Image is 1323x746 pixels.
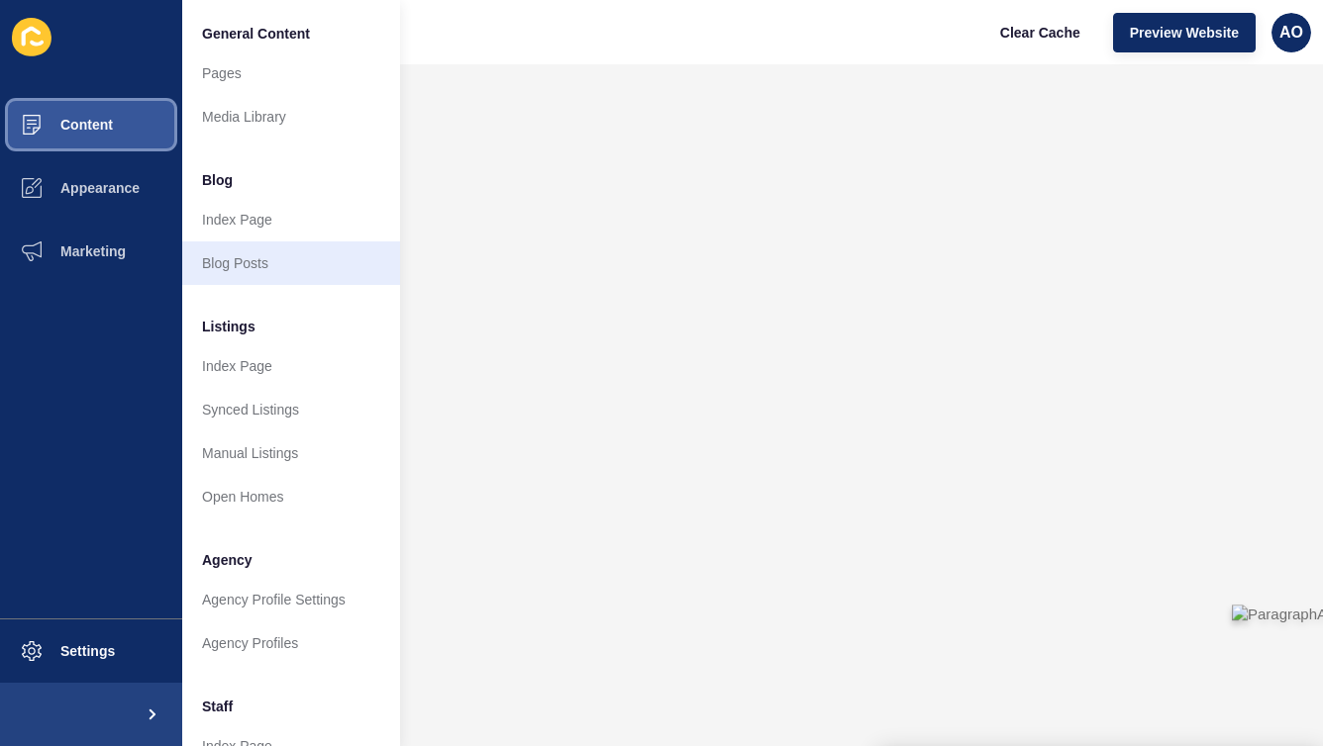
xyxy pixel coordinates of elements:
a: Index Page [182,344,400,388]
button: Preview Website [1113,13,1256,52]
a: Synced Listings [182,388,400,431]
span: General Content [202,24,310,44]
button: Clear Cache [983,13,1097,52]
span: Clear Cache [1000,23,1080,43]
a: Manual Listings [182,431,400,475]
a: Agency Profile Settings [182,578,400,621]
a: Agency Profiles [182,621,400,665]
span: Listings [202,317,255,336]
a: Pages [182,51,400,95]
span: Blog [202,170,233,190]
span: AO [1279,23,1303,43]
a: Media Library [182,95,400,139]
a: Blog Posts [182,241,400,285]
span: Agency [202,550,253,570]
a: Index Page [182,198,400,241]
span: Staff [202,697,233,716]
span: Preview Website [1130,23,1239,43]
a: Open Homes [182,475,400,518]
